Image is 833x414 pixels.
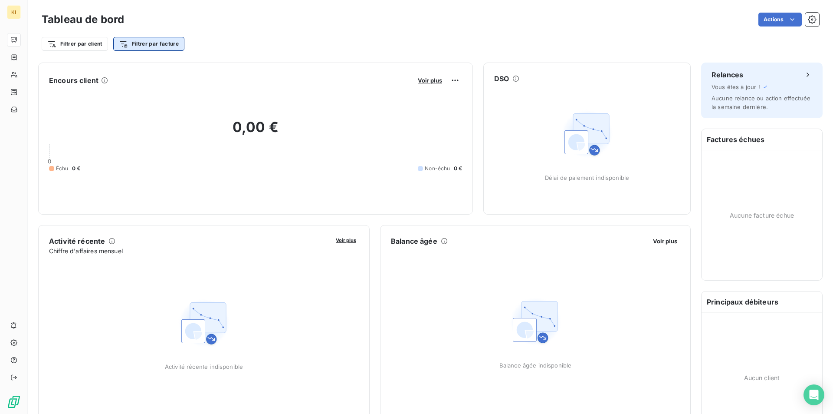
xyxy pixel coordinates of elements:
span: Délai de paiement indisponible [545,174,630,181]
h6: Balance âgée [391,236,437,246]
h6: Principaux débiteurs [702,291,822,312]
span: Non-échu [425,165,450,172]
span: Activité récente indisponible [165,363,243,370]
h3: Tableau de bord [42,12,124,27]
h6: Relances [712,70,743,80]
span: Voir plus [653,238,677,245]
button: Filtrer par client [42,37,108,51]
img: Empty state [176,295,232,351]
span: Chiffre d'affaires mensuel [49,246,330,255]
span: Vous êtes à jour ! [712,83,760,90]
button: Filtrer par facture [113,37,184,51]
span: 0 € [454,165,462,172]
div: KI [7,5,21,19]
img: Logo LeanPay [7,395,21,409]
span: Voir plus [418,77,442,84]
span: Voir plus [336,237,356,243]
h6: Encours client [49,75,98,86]
span: 0 [48,158,51,165]
div: Open Intercom Messenger [803,384,824,405]
h2: 0,00 € [49,119,462,145]
span: 0 € [72,165,80,172]
img: Empty state [559,106,615,162]
img: Empty state [508,294,563,350]
button: Voir plus [650,237,680,245]
button: Actions [758,13,802,26]
h6: Factures échues [702,129,822,150]
span: Balance âgée indisponible [499,362,572,369]
button: Voir plus [415,76,445,84]
span: Aucune facture échue [730,211,794,220]
span: Aucune relance ou action effectuée la semaine dernière. [712,95,810,110]
button: Voir plus [333,236,359,244]
h6: Activité récente [49,236,105,246]
span: Échu [56,165,69,172]
h6: DSO [494,73,509,84]
span: Aucun client [744,373,780,382]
